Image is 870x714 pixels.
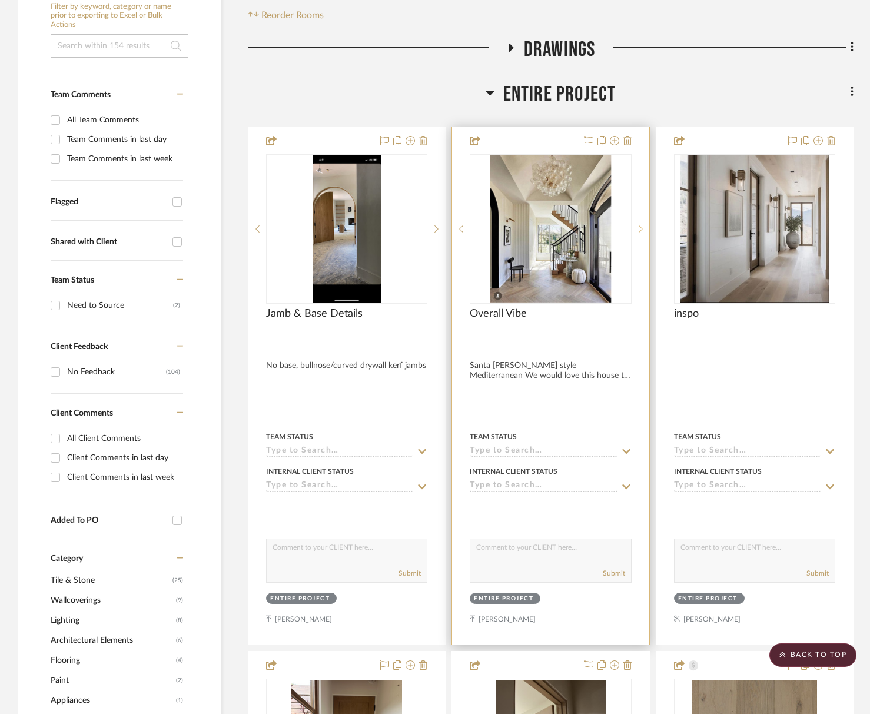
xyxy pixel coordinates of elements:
input: Type to Search… [470,446,617,457]
div: Client Comments in last day [67,449,180,467]
div: Added To PO [51,516,167,526]
div: 4 [470,155,630,303]
img: inspo [680,155,829,303]
h6: Filter by keyword, category or name prior to exporting to Excel or Bulk Actions [51,2,188,30]
span: Tile & Stone [51,570,170,590]
div: Team Status [674,431,721,442]
div: Entire Project [678,595,738,603]
div: Shared with Client [51,237,167,247]
span: (2) [176,671,183,690]
div: Entire Project [270,595,330,603]
button: Submit [806,568,829,579]
input: Type to Search… [674,446,821,457]
span: (4) [176,651,183,670]
span: Team Status [51,276,94,284]
span: Paint [51,670,173,690]
span: Entire Project [503,82,616,107]
div: Need to Source [67,296,173,315]
div: (104) [166,363,180,381]
span: Architectural Elements [51,630,173,650]
scroll-to-top-button: BACK TO TOP [769,643,856,667]
span: (8) [176,611,183,630]
span: Overall Vibe [470,307,527,320]
div: Internal Client Status [674,466,762,477]
div: Team Status [266,431,313,442]
div: Client Comments in last week [67,468,180,487]
input: Search within 154 results [51,34,188,58]
span: (6) [176,631,183,650]
div: Flagged [51,197,167,207]
div: All Team Comments [67,111,180,129]
div: All Client Comments [67,429,180,448]
div: Team Status [470,431,517,442]
span: Jamb & Base Details [266,307,363,320]
span: Reorder Rooms [261,8,324,22]
input: Type to Search… [674,481,821,492]
input: Type to Search… [266,481,413,492]
span: Client Comments [51,409,113,417]
span: Team Comments [51,91,111,99]
span: Category [51,554,83,564]
input: Type to Search… [266,446,413,457]
span: Flooring [51,650,173,670]
span: Lighting [51,610,173,630]
span: Appliances [51,690,173,710]
span: (1) [176,691,183,710]
div: Internal Client Status [470,466,557,477]
div: Team Comments in last day [67,130,180,149]
img: Jamb & Base Details [313,155,381,303]
div: No Feedback [67,363,166,381]
input: Type to Search… [470,481,617,492]
span: (25) [172,571,183,590]
div: Internal Client Status [266,466,354,477]
button: Submit [603,568,625,579]
button: Submit [399,568,421,579]
button: Reorder Rooms [248,8,324,22]
div: Team Comments in last week [67,150,180,168]
span: Client Feedback [51,343,108,351]
span: Wallcoverings [51,590,173,610]
span: Drawings [524,37,596,62]
div: (2) [173,296,180,315]
div: Entire Project [474,595,533,603]
span: (9) [176,591,183,610]
img: Overall Vibe [490,155,612,303]
span: inspo [674,307,699,320]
